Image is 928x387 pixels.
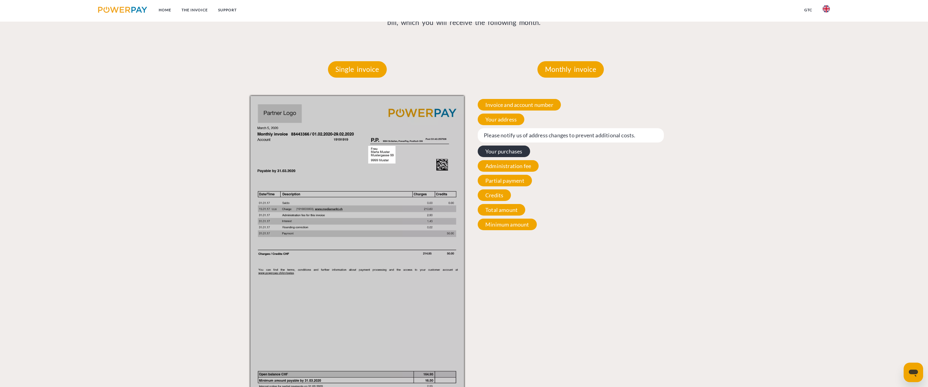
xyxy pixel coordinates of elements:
[478,99,561,111] span: Invoice and account number
[478,189,511,201] span: Credits
[328,61,387,78] p: Single invoice
[213,5,242,16] a: Support
[799,5,817,16] a: GTC
[478,128,664,142] span: Please notify us of address changes to prevent additional costs.
[154,5,176,16] a: Home
[823,5,830,12] img: en
[478,160,539,172] span: Administration fee
[98,7,147,13] img: logo-powerpay.svg
[904,363,923,382] iframe: Button to launch messaging window
[478,219,537,230] span: Minimum amount
[478,175,532,186] span: Partial payment
[176,5,213,16] a: THE INVOICE
[478,204,525,216] span: Total amount
[537,61,604,78] p: Monthly invoice
[478,146,530,157] span: Your purchases
[478,114,524,125] span: Your address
